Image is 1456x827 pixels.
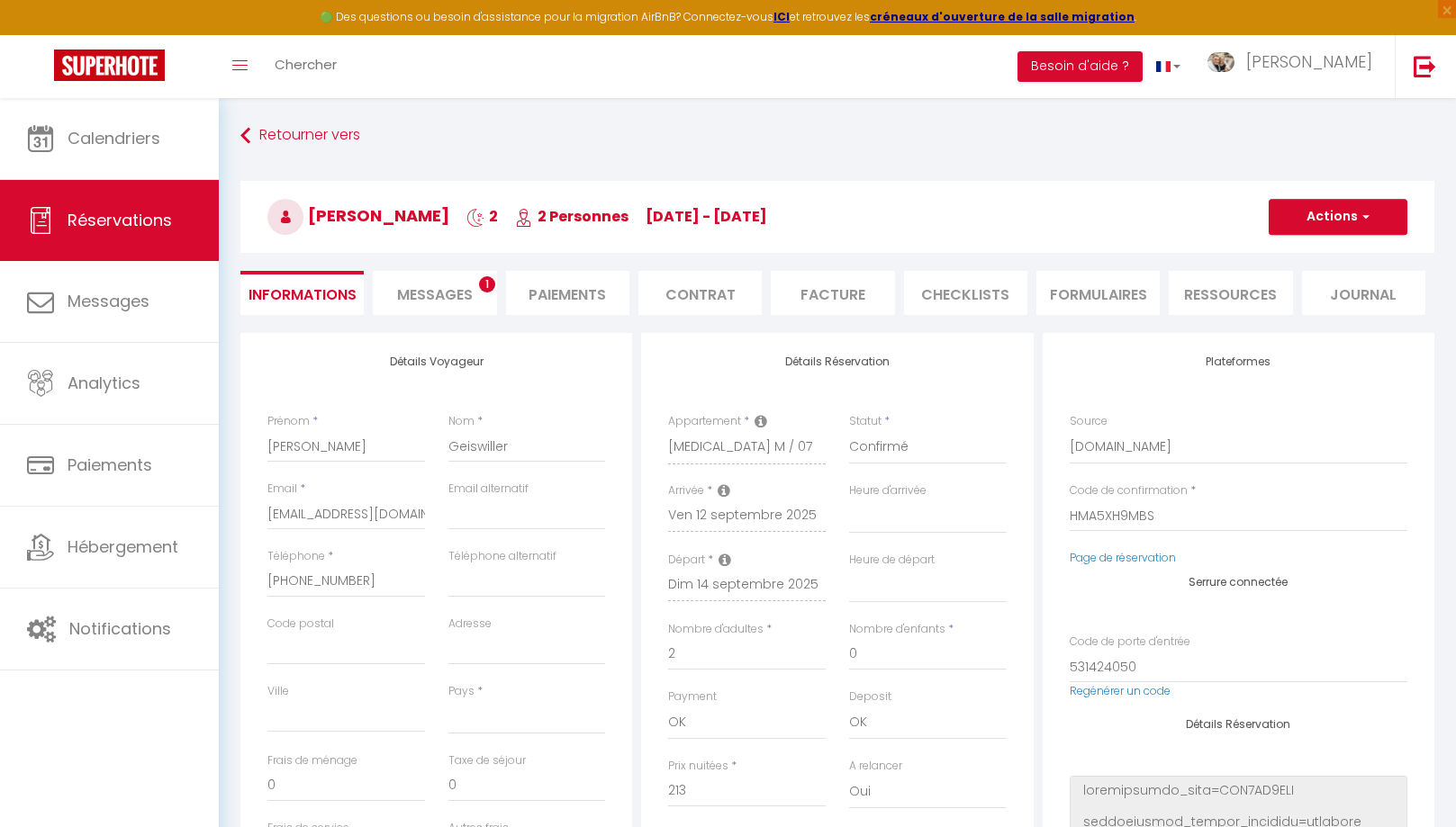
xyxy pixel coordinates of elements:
button: Actions [1269,199,1407,235]
label: Code postal [267,616,334,633]
img: Super Booking [54,49,165,81]
label: Nombre d'enfants [849,621,945,638]
span: Calendriers [68,127,160,149]
span: 2 Personnes [515,206,629,227]
button: Besoin d'aide ? [1017,51,1143,82]
span: Messages [397,284,473,305]
li: FORMULAIRES [1036,271,1160,315]
label: Email alternatif [448,481,529,498]
label: Arrivée [668,482,704,499]
a: Retourner vers [240,120,1434,152]
label: Départ [668,552,705,569]
li: Ressources [1169,271,1292,315]
label: Deposit [849,688,891,706]
span: 2 [466,206,498,227]
span: Notifications [69,617,171,640]
label: Prénom [267,413,310,430]
label: Frais de ménage [267,752,357,769]
h4: Détails Réservation [668,355,1006,368]
label: Téléphone [267,548,325,565]
label: Adresse [448,616,492,633]
label: Nombre d'adultes [668,621,764,638]
li: Informations [240,271,364,315]
label: Prix nuitées [668,758,728,775]
img: logout [1414,55,1436,77]
label: Payment [668,688,717,706]
h4: Détails Voyageur [267,355,605,368]
img: ... [1207,52,1234,73]
label: Appartement [668,413,741,430]
li: Paiements [506,271,629,315]
a: ICI [773,9,790,24]
button: Ouvrir le widget de chat LiveChat [14,7,68,61]
a: Chercher [261,35,350,98]
a: Page de réservation [1070,550,1176,565]
h4: Détails Réservation [1070,718,1407,731]
label: Taxe de séjour [448,752,526,769]
label: Téléphone alternatif [448,548,556,565]
span: Messages [68,290,149,312]
span: Hébergement [68,535,178,558]
span: [PERSON_NAME] [267,204,449,227]
label: Email [267,481,297,498]
li: Contrat [638,271,762,315]
span: Réservations [68,209,172,231]
label: Pays [448,683,475,700]
label: Code de porte d'entrée [1070,634,1190,651]
a: Regénérer un code [1070,683,1171,698]
span: [DATE] - [DATE] [646,206,767,227]
li: Journal [1302,271,1425,315]
a: créneaux d'ouverture de la salle migration [870,9,1135,24]
h4: Serrure connectée [1070,576,1407,589]
label: Code de confirmation [1070,482,1188,499]
li: Facture [771,271,894,315]
span: Chercher [275,55,337,74]
span: Paiements [68,454,152,476]
label: Heure d'arrivée [849,482,927,499]
label: Heure de départ [849,552,935,569]
span: [PERSON_NAME] [1246,50,1372,73]
label: Source [1070,413,1108,430]
span: 1 [479,276,495,292]
a: ... [PERSON_NAME] [1194,35,1395,98]
label: Statut [849,413,882,430]
li: CHECKLISTS [904,271,1027,315]
span: Analytics [68,372,140,394]
label: Ville [267,683,289,700]
label: A relancer [849,758,902,775]
label: Nom [448,413,475,430]
h4: Plateformes [1070,355,1407,368]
